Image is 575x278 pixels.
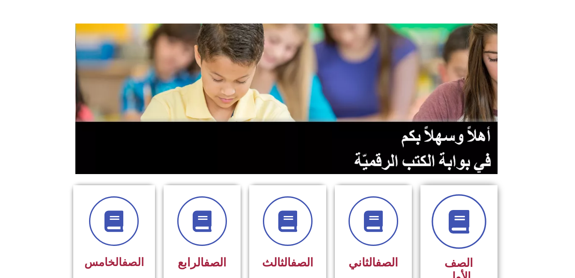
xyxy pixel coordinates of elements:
span: الخامس [84,256,144,269]
a: الصف [375,256,398,269]
a: الصف [204,256,226,269]
a: الصف [122,256,144,269]
span: الثاني [349,256,398,269]
a: الصف [291,256,313,269]
span: الثالث [262,256,313,269]
span: الرابع [178,256,226,269]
